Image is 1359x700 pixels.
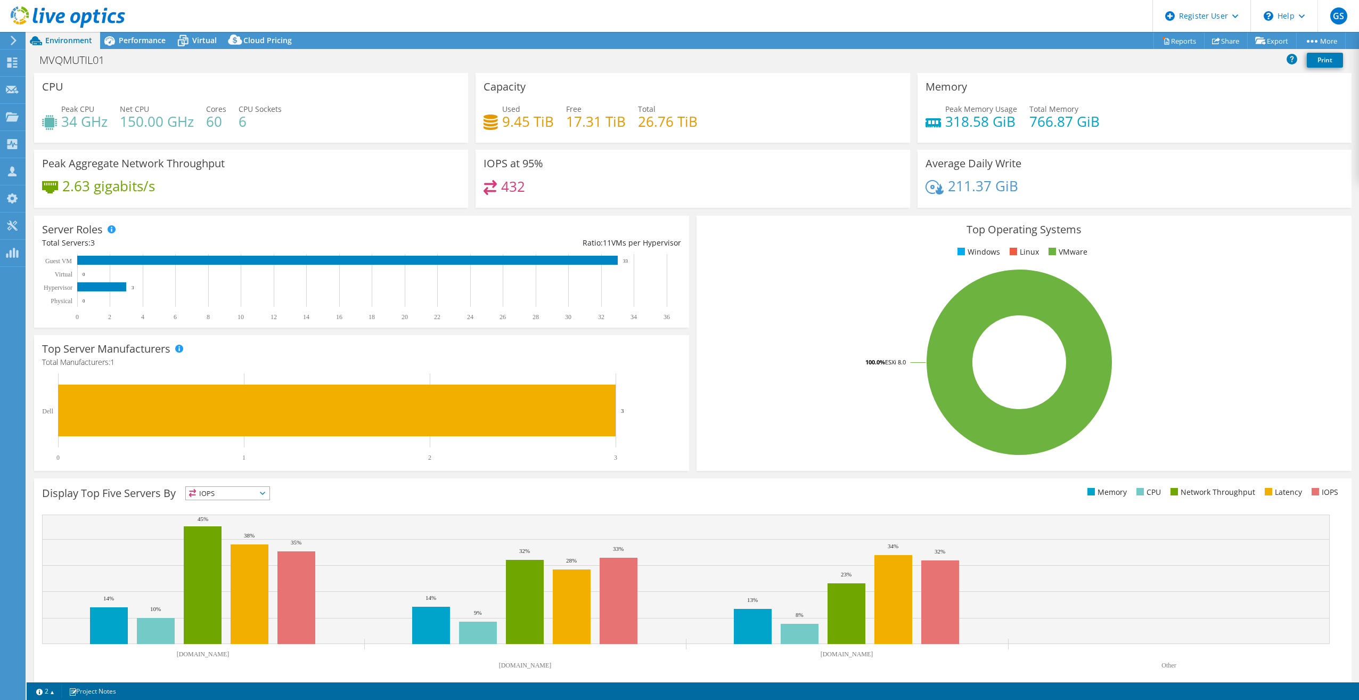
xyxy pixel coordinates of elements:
[598,313,604,321] text: 32
[500,313,506,321] text: 26
[502,104,520,114] span: Used
[623,258,628,264] text: 33
[192,35,217,45] span: Virtual
[369,313,375,321] text: 18
[110,357,114,367] span: 1
[885,358,906,366] tspan: ESXi 8.0
[1007,246,1039,258] li: Linux
[664,313,670,321] text: 36
[120,116,194,127] h4: 150.00 GHz
[705,224,1344,235] h3: Top Operating Systems
[474,609,482,616] text: 9%
[1262,486,1302,498] li: Latency
[244,532,255,539] text: 38%
[566,104,582,114] span: Free
[1029,104,1078,114] span: Total Memory
[61,104,94,114] span: Peak CPU
[1296,32,1346,49] a: More
[1153,32,1205,49] a: Reports
[603,238,611,248] span: 11
[91,238,95,248] span: 3
[566,557,577,564] text: 28%
[42,81,63,93] h3: CPU
[103,595,114,601] text: 14%
[821,650,873,658] text: [DOMAIN_NAME]
[62,180,155,192] h4: 2.63 gigabits/s
[926,158,1021,169] h3: Average Daily Write
[186,487,269,500] span: IOPS
[177,650,230,658] text: [DOMAIN_NAME]
[42,224,103,235] h3: Server Roles
[613,546,624,552] text: 33%
[56,454,60,461] text: 0
[44,284,72,291] text: Hypervisor
[565,313,571,321] text: 30
[238,313,244,321] text: 10
[1330,7,1347,25] span: GS
[83,272,85,277] text: 0
[42,158,225,169] h3: Peak Aggregate Network Throughput
[1264,11,1273,21] svg: \n
[621,408,624,414] text: 3
[83,298,85,304] text: 0
[638,104,656,114] span: Total
[119,35,166,45] span: Performance
[484,81,526,93] h3: Capacity
[141,313,144,321] text: 4
[935,548,945,555] text: 32%
[566,116,626,127] h4: 17.31 TiB
[61,685,124,698] a: Project Notes
[1029,116,1100,127] h4: 766.87 GiB
[174,313,177,321] text: 6
[1309,486,1338,498] li: IOPS
[1168,486,1255,498] li: Network Throughput
[239,116,282,127] h4: 6
[198,516,208,522] text: 45%
[945,116,1017,127] h4: 318.58 GiB
[747,597,758,603] text: 13%
[499,662,552,669] text: [DOMAIN_NAME]
[120,104,149,114] span: Net CPU
[955,246,1000,258] li: Windows
[1134,486,1161,498] li: CPU
[206,104,226,114] span: Cores
[76,313,79,321] text: 0
[55,271,73,278] text: Virtual
[1247,32,1297,49] a: Export
[242,454,245,461] text: 1
[336,313,342,321] text: 16
[888,543,898,549] text: 34%
[484,158,543,169] h3: IOPS at 95%
[35,54,121,66] h1: MVQMUTIL01
[61,116,108,127] h4: 34 GHz
[51,297,72,305] text: Physical
[841,571,852,577] text: 23%
[207,313,210,321] text: 8
[467,313,473,321] text: 24
[150,606,161,612] text: 10%
[948,180,1018,192] h4: 211.37 GiB
[402,313,408,321] text: 20
[239,104,282,114] span: CPU Sockets
[638,116,698,127] h4: 26.76 TiB
[796,612,804,618] text: 8%
[631,313,637,321] text: 34
[291,539,301,546] text: 35%
[519,548,530,554] text: 32%
[206,116,226,127] h4: 60
[271,313,277,321] text: 12
[502,116,554,127] h4: 9.45 TiB
[42,343,170,355] h3: Top Server Manufacturers
[1307,53,1343,68] a: Print
[1204,32,1248,49] a: Share
[501,181,525,192] h4: 432
[108,313,111,321] text: 2
[362,237,681,249] div: Ratio: VMs per Hypervisor
[42,408,53,415] text: Dell
[303,313,309,321] text: 14
[29,685,62,698] a: 2
[45,257,72,265] text: Guest VM
[425,595,436,601] text: 14%
[42,356,681,368] h4: Total Manufacturers:
[1161,662,1176,669] text: Other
